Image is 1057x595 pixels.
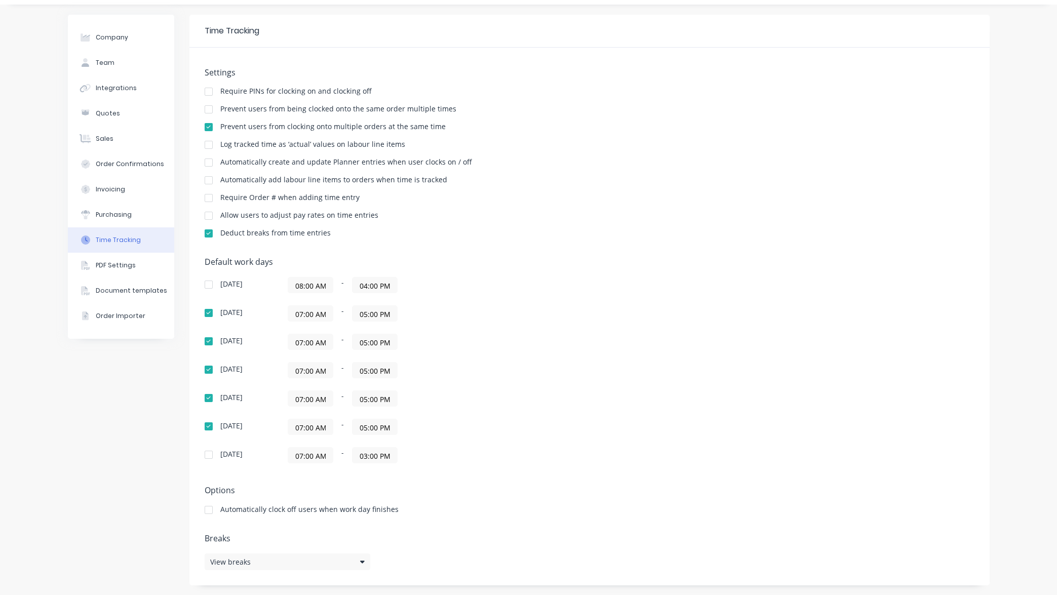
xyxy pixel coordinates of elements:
[353,334,397,349] input: Finish
[353,306,397,321] input: Finish
[68,202,174,227] button: Purchasing
[288,305,541,322] div: -
[288,391,333,406] input: Start
[96,235,141,245] div: Time Tracking
[220,212,378,219] div: Allow users to adjust pay rates on time entries
[205,257,974,267] h5: Default work days
[220,88,372,95] div: Require PINs for clocking on and clocking off
[288,363,333,378] input: Start
[210,557,251,567] span: View breaks
[353,448,397,463] input: Finish
[205,68,974,77] h5: Settings
[220,105,456,112] div: Prevent users from being clocked onto the same order multiple times
[96,58,114,67] div: Team
[220,366,243,373] div: [DATE]
[220,158,472,166] div: Automatically create and update Planner entries when user clocks on / off
[220,394,243,401] div: [DATE]
[68,278,174,303] button: Document templates
[96,84,137,93] div: Integrations
[68,101,174,126] button: Quotes
[96,210,132,219] div: Purchasing
[220,422,243,429] div: [DATE]
[68,303,174,329] button: Order Importer
[353,419,397,434] input: Finish
[205,25,259,37] div: Time Tracking
[288,334,333,349] input: Start
[288,448,333,463] input: Start
[96,134,113,143] div: Sales
[96,109,120,118] div: Quotes
[68,227,174,253] button: Time Tracking
[288,390,541,407] div: -
[68,126,174,151] button: Sales
[353,363,397,378] input: Finish
[205,534,974,543] h5: Breaks
[220,123,446,130] div: Prevent users from clocking onto multiple orders at the same time
[68,177,174,202] button: Invoicing
[68,50,174,75] button: Team
[96,261,136,270] div: PDF Settings
[96,33,128,42] div: Company
[220,281,243,288] div: [DATE]
[68,75,174,101] button: Integrations
[288,334,541,350] div: -
[288,447,541,463] div: -
[288,419,541,435] div: -
[220,194,360,201] div: Require Order # when adding time entry
[220,506,399,513] div: Automatically clock off users when work day finishes
[288,419,333,434] input: Start
[288,306,333,321] input: Start
[288,362,541,378] div: -
[220,309,243,316] div: [DATE]
[96,286,167,295] div: Document templates
[96,185,125,194] div: Invoicing
[68,151,174,177] button: Order Confirmations
[220,337,243,344] div: [DATE]
[205,486,974,495] h5: Options
[220,229,331,236] div: Deduct breaks from time entries
[68,25,174,50] button: Company
[68,253,174,278] button: PDF Settings
[353,391,397,406] input: Finish
[288,277,333,293] input: Start
[353,277,397,293] input: Finish
[288,277,541,293] div: -
[220,176,447,183] div: Automatically add labour line items to orders when time is tracked
[96,311,145,321] div: Order Importer
[96,160,164,169] div: Order Confirmations
[220,141,405,148] div: Log tracked time as ‘actual’ values on labour line items
[220,451,243,458] div: [DATE]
